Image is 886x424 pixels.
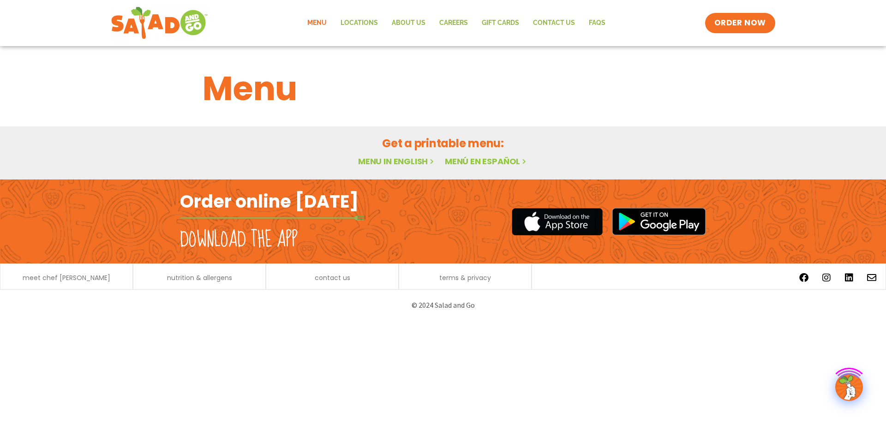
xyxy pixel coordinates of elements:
p: © 2024 Salad and Go [185,299,701,311]
nav: Menu [300,12,612,34]
span: ORDER NOW [714,18,766,29]
a: nutrition & allergens [167,275,232,281]
a: Careers [432,12,475,34]
a: Menu [300,12,334,34]
a: Menú en español [445,155,528,167]
a: Locations [334,12,385,34]
h1: Menu [203,64,683,113]
a: Contact Us [526,12,582,34]
h2: Download the app [180,227,298,253]
h2: Get a printable menu: [203,135,683,151]
a: terms & privacy [439,275,491,281]
a: meet chef [PERSON_NAME] [23,275,110,281]
a: About Us [385,12,432,34]
h2: Order online [DATE] [180,190,359,213]
a: ORDER NOW [705,13,775,33]
a: GIFT CARDS [475,12,526,34]
img: google_play [612,208,706,235]
a: Menu in English [358,155,436,167]
img: new-SAG-logo-768×292 [111,5,208,42]
img: appstore [512,207,603,237]
img: fork [180,215,365,221]
a: FAQs [582,12,612,34]
a: contact us [315,275,350,281]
